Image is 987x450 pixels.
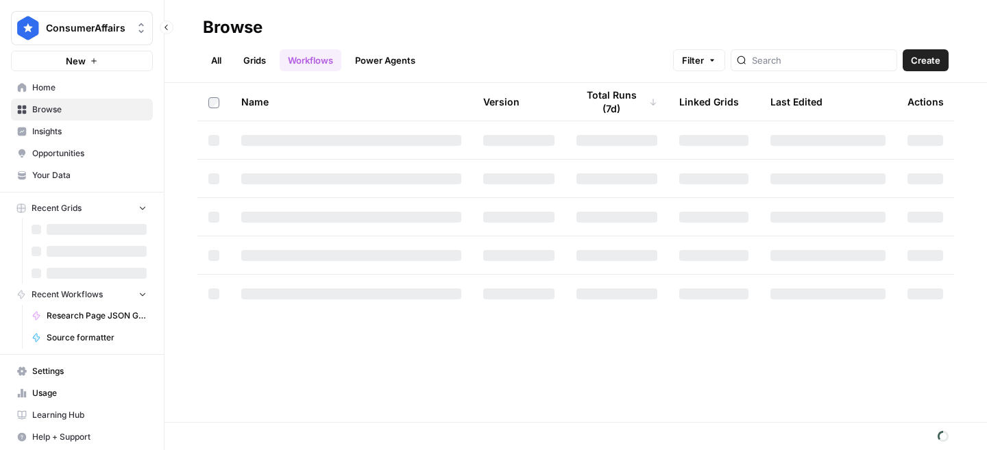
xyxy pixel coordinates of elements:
img: ConsumerAffairs Logo [16,16,40,40]
div: Actions [907,83,944,121]
a: Your Data [11,164,153,186]
button: Help + Support [11,426,153,448]
div: Version [483,83,520,121]
span: ConsumerAffairs [46,21,129,35]
span: Your Data [32,169,147,182]
span: Research Page JSON Generator [47,310,147,322]
a: Usage [11,382,153,404]
a: Power Agents [347,49,424,71]
button: Workspace: ConsumerAffairs [11,11,153,45]
span: Recent Workflows [32,288,103,301]
button: Recent Workflows [11,284,153,305]
button: Create [903,49,949,71]
span: New [66,54,86,68]
button: New [11,51,153,71]
input: Search [752,53,891,67]
div: Name [241,83,461,121]
span: Learning Hub [32,409,147,421]
div: Last Edited [770,83,822,121]
button: Recent Grids [11,198,153,218]
a: Opportunities [11,142,153,164]
span: Home [32,82,147,94]
a: Workflows [280,49,341,71]
a: Source formatter [25,327,153,349]
span: Create [911,53,940,67]
span: Recent Grids [32,202,82,214]
a: Settings [11,360,153,382]
div: Total Runs (7d) [576,83,657,121]
span: Opportunities [32,147,147,160]
span: Insights [32,125,147,138]
a: Grids [235,49,274,71]
span: Filter [682,53,704,67]
span: Source formatter [47,332,147,344]
span: Settings [32,365,147,377]
a: Home [11,77,153,99]
a: Browse [11,99,153,121]
div: Linked Grids [679,83,739,121]
a: Research Page JSON Generator [25,305,153,327]
div: Browse [203,16,263,38]
a: Insights [11,121,153,142]
span: Usage [32,387,147,399]
span: Browse [32,103,147,116]
a: Learning Hub [11,404,153,426]
span: Help + Support [32,431,147,443]
a: All [203,49,230,71]
button: Filter [673,49,725,71]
